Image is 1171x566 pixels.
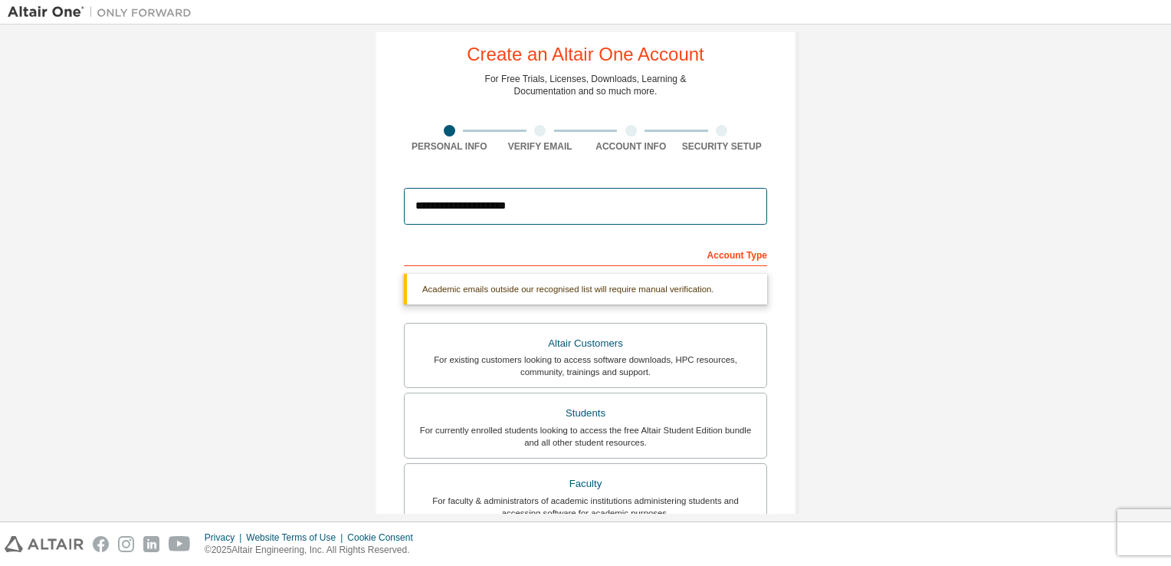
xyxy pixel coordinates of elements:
div: Personal Info [404,140,495,153]
img: linkedin.svg [143,536,159,552]
div: Account Info [585,140,677,153]
div: For currently enrolled students looking to access the free Altair Student Edition bundle and all ... [414,424,757,449]
div: Faculty [414,473,757,495]
div: Security Setup [677,140,768,153]
img: youtube.svg [169,536,191,552]
div: Account Type [404,242,767,266]
img: facebook.svg [93,536,109,552]
div: For existing customers looking to access software downloads, HPC resources, community, trainings ... [414,354,757,378]
div: Website Terms of Use [246,531,347,544]
div: For Free Trials, Licenses, Downloads, Learning & Documentation and so much more. [485,73,687,97]
div: Privacy [205,531,246,544]
div: Cookie Consent [347,531,421,544]
div: Create an Altair One Account [467,45,704,64]
img: instagram.svg [118,536,134,552]
div: Verify Email [495,140,586,153]
img: Altair One [8,5,199,20]
div: Altair Customers [414,333,757,354]
div: Students [414,403,757,424]
p: © 2025 Altair Engineering, Inc. All Rights Reserved. [205,544,422,557]
div: For faculty & administrators of academic institutions administering students and accessing softwa... [414,495,757,519]
div: Academic emails outside our recognised list will require manual verification. [404,274,767,304]
img: altair_logo.svg [5,536,84,552]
